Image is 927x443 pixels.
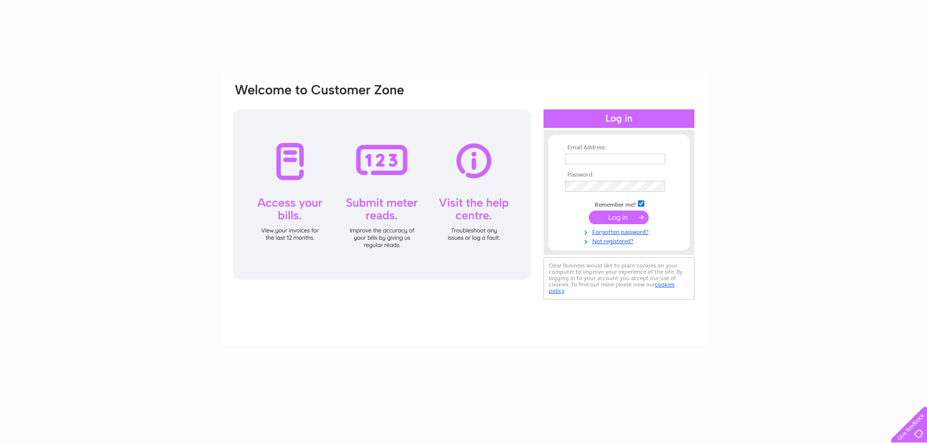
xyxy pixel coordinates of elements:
a: Not registered? [565,236,675,245]
th: Email Address: [563,144,675,151]
a: cookies policy [549,281,674,294]
input: Submit [589,211,649,224]
td: Remember me? [563,199,675,209]
a: Forgotten password? [565,227,675,236]
div: Clear Business would like to place cookies on your computer to improve your experience of the sit... [544,257,694,300]
th: Password: [563,172,675,178]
